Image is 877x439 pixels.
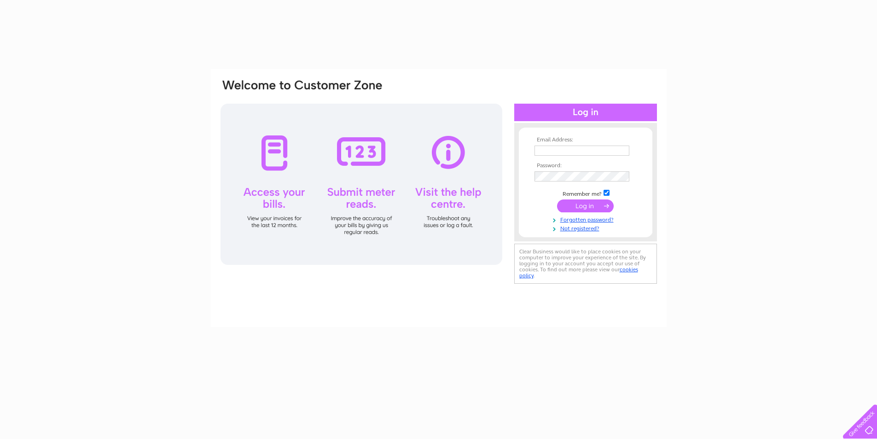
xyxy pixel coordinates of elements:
[532,163,639,169] th: Password:
[534,223,639,232] a: Not registered?
[532,137,639,143] th: Email Address:
[532,188,639,198] td: Remember me?
[557,199,614,212] input: Submit
[519,266,638,279] a: cookies policy
[534,215,639,223] a: Forgotten password?
[514,244,657,284] div: Clear Business would like to place cookies on your computer to improve your experience of the sit...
